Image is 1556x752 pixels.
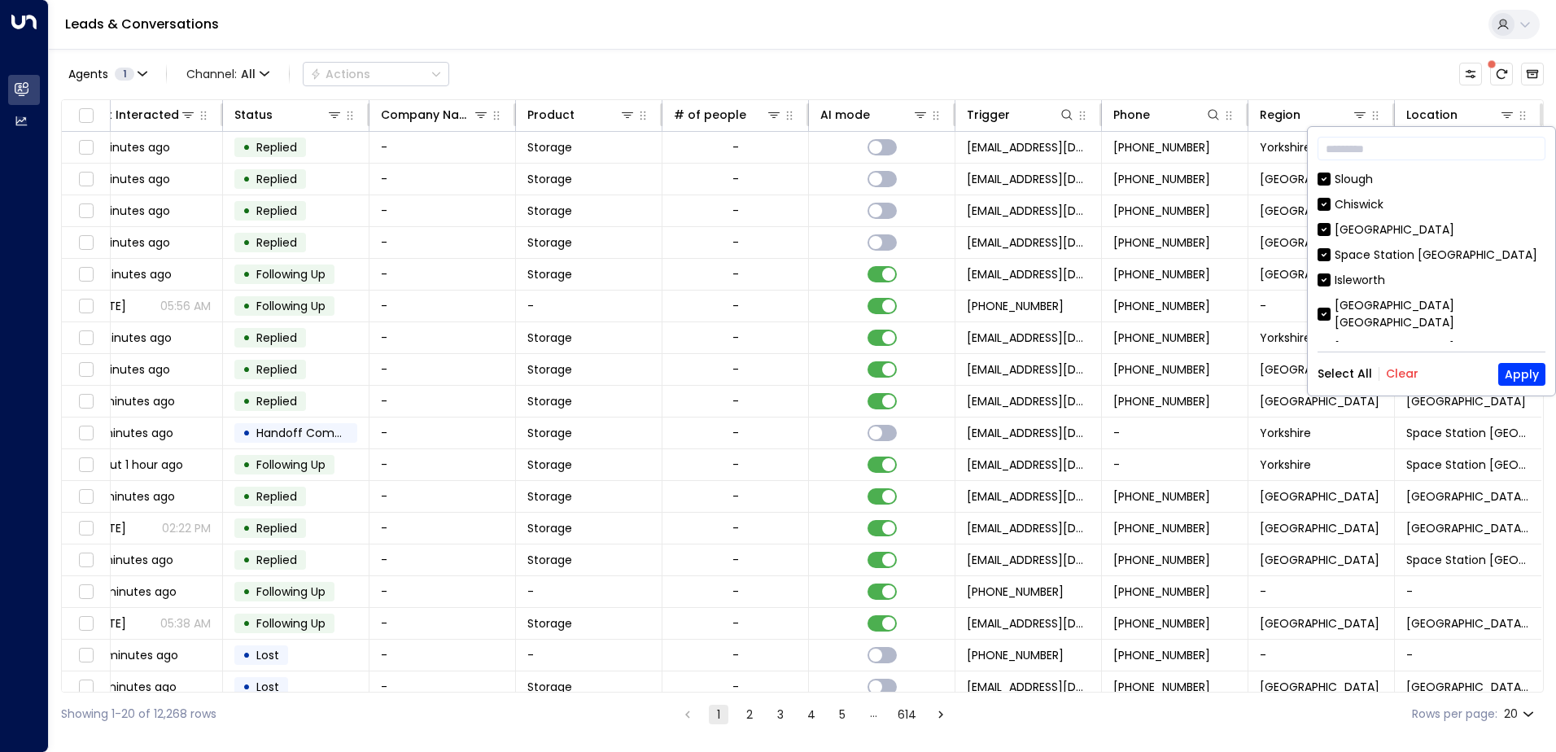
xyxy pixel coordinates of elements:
[243,165,251,193] div: •
[241,68,256,81] span: All
[1113,266,1210,282] span: +447734220919
[967,615,1090,632] span: leads@space-station.co.uk
[1318,247,1545,264] div: Space Station [GEOGRAPHIC_DATA]
[732,679,739,695] div: -
[967,330,1090,346] span: leads@space-station.co.uk
[527,266,572,282] span: Storage
[732,393,739,409] div: -
[243,514,251,542] div: •
[243,610,251,637] div: •
[369,544,516,575] td: -
[76,677,96,697] span: Toggle select row
[732,361,739,378] div: -
[76,614,96,634] span: Toggle select row
[1412,706,1497,723] label: Rows per page:
[256,234,297,251] span: Replied
[1260,203,1379,219] span: Birmingham
[88,139,170,155] span: 2 minutes ago
[527,615,572,632] span: Storage
[1260,615,1379,632] span: London
[88,488,175,505] span: 14 minutes ago
[1260,105,1300,125] div: Region
[709,705,728,724] button: page 1
[76,360,96,380] span: Toggle select row
[243,419,251,447] div: •
[1318,367,1372,380] button: Select All
[234,105,273,125] div: Status
[243,229,251,256] div: •
[1113,679,1210,695] span: +447941111111
[1504,702,1537,726] div: 20
[1260,266,1379,282] span: Birmingham
[76,423,96,444] span: Toggle select row
[256,266,326,282] span: Following Up
[381,105,489,125] div: Company Name
[1260,361,1379,378] span: Birmingham
[967,520,1090,536] span: leads@space-station.co.uk
[76,169,96,190] span: Toggle select row
[1406,105,1458,125] div: Location
[1113,330,1210,346] span: +447919908840
[1335,272,1385,289] div: Isleworth
[256,457,326,473] span: Following Up
[967,552,1090,568] span: leads@space-station.co.uk
[967,457,1090,473] span: leads@space-station.co.uk
[931,705,951,724] button: Go to next page
[527,552,572,568] span: Storage
[256,139,297,155] span: Replied
[1260,520,1379,536] span: London
[1260,330,1311,346] span: Yorkshire
[369,449,516,480] td: -
[369,259,516,290] td: -
[1318,221,1545,238] div: [GEOGRAPHIC_DATA]
[527,330,572,346] span: Storage
[1248,576,1395,607] td: -
[674,105,746,125] div: # of people
[1102,418,1248,448] td: -
[732,457,739,473] div: -
[967,105,1010,125] div: Trigger
[256,298,326,314] span: Following Up
[76,645,96,666] span: Toggle select row
[256,171,297,187] span: Replied
[1406,457,1530,473] span: Space Station Wakefield
[369,671,516,702] td: -
[369,322,516,353] td: -
[369,164,516,195] td: -
[833,705,852,724] button: Go to page 5
[76,138,96,158] span: Toggle select row
[88,171,170,187] span: 3 minutes ago
[1318,171,1545,188] div: Slough
[674,105,782,125] div: # of people
[732,647,739,663] div: -
[68,68,108,80] span: Agents
[1521,63,1544,85] button: Archived Leads
[732,425,739,441] div: -
[1113,488,1210,505] span: +447753404940
[1318,196,1545,213] div: Chiswick
[243,356,251,383] div: •
[802,705,821,724] button: Go to page 4
[1395,576,1541,607] td: -
[310,67,370,81] div: Actions
[1113,203,1210,219] span: +441246653755
[61,706,216,723] div: Showing 1-20 of 12,268 rows
[1335,171,1373,188] div: Slough
[527,457,572,473] span: Storage
[243,292,251,320] div: •
[1318,297,1545,331] div: [GEOGRAPHIC_DATA] [GEOGRAPHIC_DATA]
[1113,105,1222,125] div: Phone
[88,457,183,473] span: about 1 hour ago
[527,361,572,378] span: Storage
[967,266,1090,282] span: leads@space-station.co.uk
[369,132,516,163] td: -
[1335,297,1545,331] div: [GEOGRAPHIC_DATA] [GEOGRAPHIC_DATA]
[88,647,178,663] span: 24 minutes ago
[1260,679,1379,695] span: London
[115,68,134,81] span: 1
[1260,105,1368,125] div: Region
[88,361,170,378] span: 5 minutes ago
[88,266,172,282] span: 4 minutes ago
[732,488,739,505] div: -
[369,608,516,639] td: -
